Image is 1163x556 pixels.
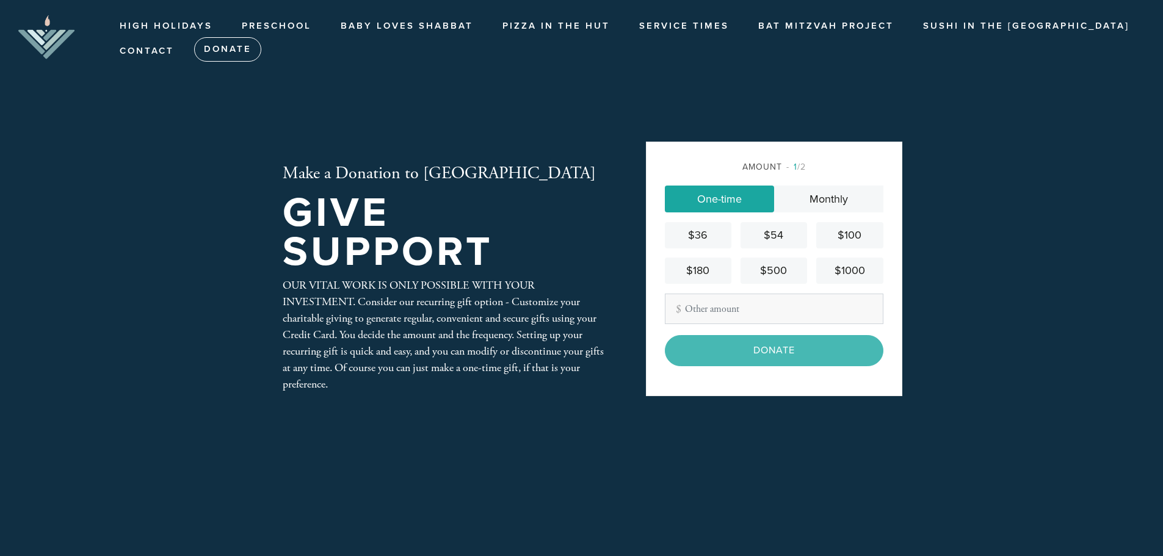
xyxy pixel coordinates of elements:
[665,294,883,324] input: Other amount
[665,222,731,248] a: $36
[283,193,606,272] h1: Give Support
[745,262,802,279] div: $500
[741,258,807,284] a: $500
[111,40,183,63] a: Contact
[194,37,261,62] a: Donate
[18,15,74,59] img: aJHC_stacked_0-removebg-preview.png
[283,164,606,184] h2: Make a Donation to [GEOGRAPHIC_DATA]
[786,162,806,172] span: /2
[665,258,731,284] a: $180
[670,227,726,244] div: $36
[821,227,878,244] div: $100
[111,15,222,38] a: High Holidays
[816,258,883,284] a: $1000
[749,15,903,38] a: Bat Mitzvah Project
[745,227,802,244] div: $54
[332,15,482,38] a: Baby Loves Shabbat
[283,277,606,392] div: OUR VITAL WORK IS ONLY POSSIBLE WITH YOUR INVESTMENT. Consider our recurring gift option - Custom...
[914,15,1139,38] a: Sushi in the [GEOGRAPHIC_DATA]
[741,222,807,248] a: $54
[774,186,883,212] a: Monthly
[665,186,774,212] a: One-time
[665,161,883,173] div: Amount
[816,222,883,248] a: $100
[493,15,619,38] a: Pizza in the Hut
[821,262,878,279] div: $1000
[670,262,726,279] div: $180
[630,15,738,38] a: Service Times
[794,162,797,172] span: 1
[233,15,321,38] a: Preschool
